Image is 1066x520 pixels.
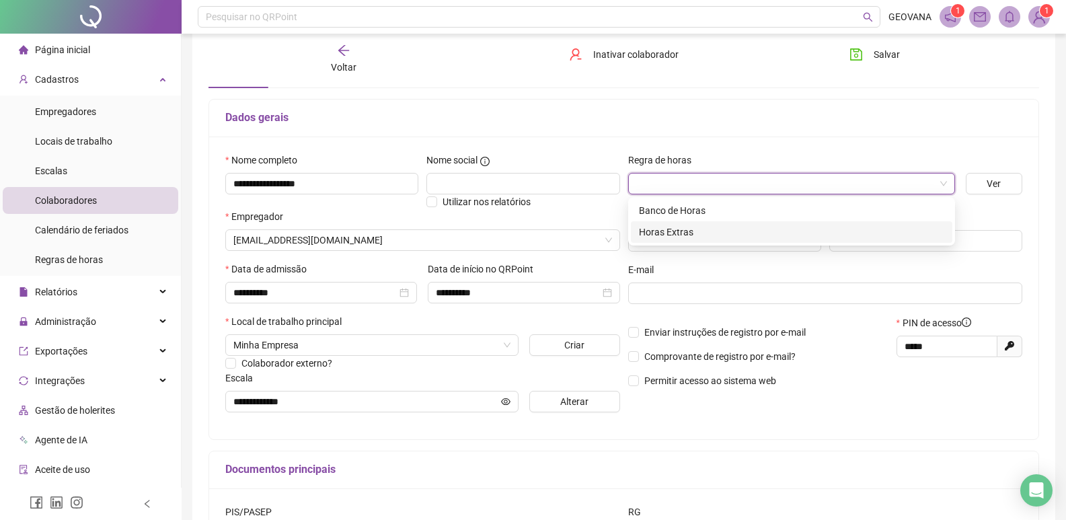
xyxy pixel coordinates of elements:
[428,262,542,276] label: Data de início no QRPoint
[529,334,620,356] button: Criar
[225,461,1022,478] h5: Documentos principais
[19,465,28,474] span: audit
[903,315,971,330] span: PIN de acesso
[225,153,306,168] label: Nome completo
[35,254,103,265] span: Regras de horas
[35,165,67,176] span: Escalas
[19,346,28,356] span: export
[35,405,115,416] span: Gestão de holerites
[1020,474,1053,507] div: Open Intercom Messenger
[35,435,87,445] span: Agente de IA
[233,335,510,355] span: Salvador, Bahia, Brazil
[225,262,315,276] label: Data de admissão
[529,391,620,412] button: Alterar
[35,375,85,386] span: Integrações
[70,496,83,509] span: instagram
[480,157,490,166] span: info-circle
[849,48,863,61] span: save
[35,195,97,206] span: Colaboradores
[944,11,956,23] span: notification
[863,12,873,22] span: search
[225,110,1022,126] h5: Dados gerais
[631,200,952,221] div: Banco de Horas
[888,9,931,24] span: GEOVANA
[874,47,900,62] span: Salvar
[241,358,332,369] span: Colaborador externo?
[225,209,292,224] label: Empregador
[19,406,28,415] span: apartment
[35,74,79,85] span: Cadastros
[560,394,588,409] span: Alterar
[426,153,478,168] span: Nome social
[962,318,971,327] span: info-circle
[559,44,689,65] button: Inativar colaborador
[628,262,662,277] label: E-mail
[644,351,796,362] span: Comprovante de registro por e-mail?
[569,48,582,61] span: user-delete
[50,496,63,509] span: linkedin
[564,338,584,352] span: Criar
[443,196,531,207] span: Utilizar nos relatórios
[639,203,944,218] div: Banco de Horas
[839,44,910,65] button: Salvar
[19,376,28,385] span: sync
[35,225,128,235] span: Calendário de feriados
[501,397,510,406] span: eye
[644,327,806,338] span: Enviar instruções de registro por e-mail
[19,75,28,84] span: user-add
[593,47,679,62] span: Inativar colaborador
[233,230,612,250] span: feiraamerican@gmail.com
[35,44,90,55] span: Página inicial
[35,464,90,475] span: Aceite de uso
[956,6,960,15] span: 1
[19,287,28,297] span: file
[225,314,350,329] label: Local de trabalho principal
[35,106,96,117] span: Empregadores
[1003,11,1016,23] span: bell
[1029,7,1049,27] img: 93960
[337,44,350,57] span: arrow-left
[35,287,77,297] span: Relatórios
[19,317,28,326] span: lock
[331,62,356,73] span: Voltar
[987,176,1001,191] span: Ver
[644,375,776,386] span: Permitir acesso ao sistema web
[35,136,112,147] span: Locais de trabalho
[19,45,28,54] span: home
[1044,6,1049,15] span: 1
[30,496,43,509] span: facebook
[628,505,650,519] label: RG
[966,173,1022,194] button: Ver
[974,11,986,23] span: mail
[951,4,964,17] sup: 1
[225,505,280,519] label: PIS/PASEP
[1040,4,1053,17] sup: Atualize o seu contato no menu Meus Dados
[35,346,87,357] span: Exportações
[631,221,952,243] div: Horas Extras
[639,225,944,239] div: Horas Extras
[143,499,152,509] span: left
[35,316,96,327] span: Administração
[225,371,262,385] label: Escala
[628,153,700,168] label: Regra de horas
